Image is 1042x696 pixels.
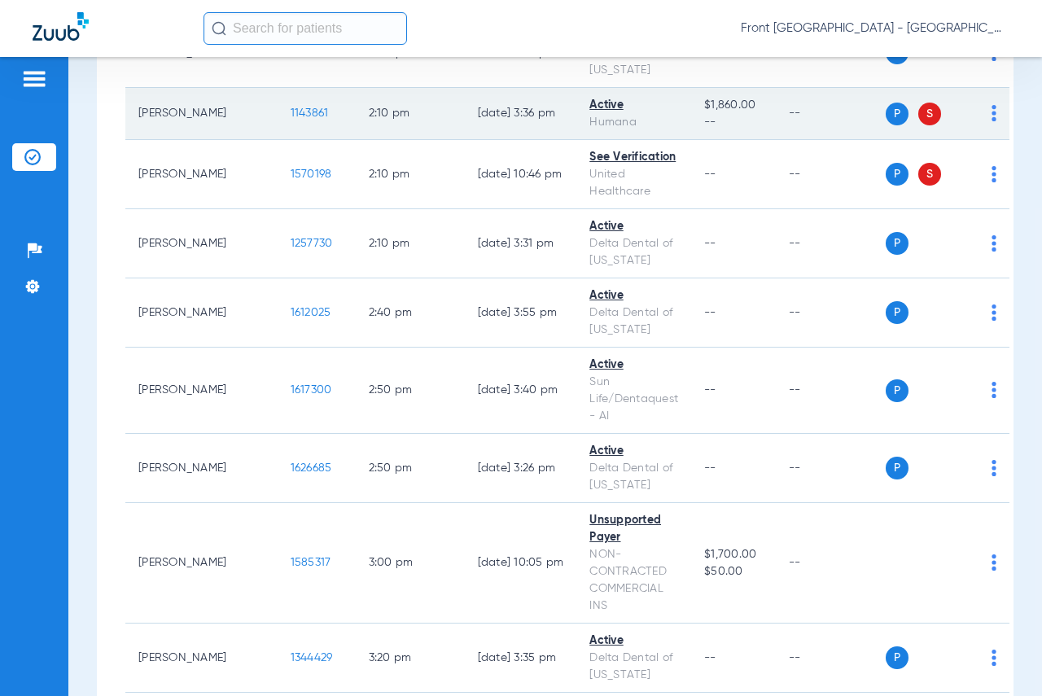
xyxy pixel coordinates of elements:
[776,278,886,348] td: --
[125,348,278,434] td: [PERSON_NAME]
[704,97,763,114] span: $1,860.00
[465,624,577,693] td: [DATE] 3:35 PM
[589,287,678,304] div: Active
[465,209,577,278] td: [DATE] 3:31 PM
[918,163,941,186] span: S
[589,374,678,425] div: Sun Life/Dentaquest - AI
[589,650,678,684] div: Delta Dental of [US_STATE]
[992,166,996,182] img: group-dot-blue.svg
[955,382,971,398] img: x.svg
[291,384,332,396] span: 1617300
[886,103,908,125] span: P
[291,652,333,663] span: 1344429
[356,140,465,209] td: 2:10 PM
[961,618,1042,696] iframe: Chat Widget
[955,304,971,321] img: x.svg
[955,650,971,666] img: x.svg
[704,238,716,249] span: --
[918,103,941,125] span: S
[704,47,716,59] span: --
[291,462,332,474] span: 1626685
[589,633,678,650] div: Active
[992,235,996,252] img: group-dot-blue.svg
[212,21,226,36] img: Search Icon
[291,47,330,59] span: 1168102
[589,166,678,200] div: United Healthcare
[589,45,678,79] div: Delta Dental of [US_STATE]
[992,460,996,476] img: group-dot-blue.svg
[886,457,908,479] span: P
[776,88,886,140] td: --
[955,166,971,182] img: x.svg
[776,503,886,624] td: --
[356,434,465,503] td: 2:50 PM
[291,107,329,119] span: 1143861
[465,278,577,348] td: [DATE] 3:55 PM
[125,624,278,693] td: [PERSON_NAME]
[955,235,971,252] img: x.svg
[356,88,465,140] td: 2:10 PM
[291,169,332,180] span: 1570198
[589,114,678,131] div: Humana
[291,238,333,249] span: 1257730
[704,307,716,318] span: --
[886,301,908,324] span: P
[704,546,763,563] span: $1,700.00
[465,88,577,140] td: [DATE] 3:36 PM
[125,209,278,278] td: [PERSON_NAME]
[125,503,278,624] td: [PERSON_NAME]
[291,307,331,318] span: 1612025
[33,12,89,41] img: Zuub Logo
[589,218,678,235] div: Active
[776,434,886,503] td: --
[776,209,886,278] td: --
[955,554,971,571] img: x.svg
[704,114,763,131] span: --
[886,163,908,186] span: P
[589,304,678,339] div: Delta Dental of [US_STATE]
[955,105,971,121] img: x.svg
[356,209,465,278] td: 2:10 PM
[704,652,716,663] span: --
[589,357,678,374] div: Active
[125,140,278,209] td: [PERSON_NAME]
[291,557,331,568] span: 1585317
[741,20,1009,37] span: Front [GEOGRAPHIC_DATA] - [GEOGRAPHIC_DATA] | My Community Dental Centers
[465,348,577,434] td: [DATE] 3:40 PM
[589,443,678,460] div: Active
[776,140,886,209] td: --
[356,503,465,624] td: 3:00 PM
[356,624,465,693] td: 3:20 PM
[589,512,678,546] div: Unsupported Payer
[125,88,278,140] td: [PERSON_NAME]
[465,434,577,503] td: [DATE] 3:26 PM
[704,563,763,580] span: $50.00
[589,235,678,269] div: Delta Dental of [US_STATE]
[992,105,996,121] img: group-dot-blue.svg
[465,140,577,209] td: [DATE] 10:46 PM
[125,278,278,348] td: [PERSON_NAME]
[589,546,678,615] div: NON-CONTRACTED COMMERCIAL INS
[465,503,577,624] td: [DATE] 10:05 PM
[589,460,678,494] div: Delta Dental of [US_STATE]
[704,462,716,474] span: --
[886,379,908,402] span: P
[589,97,678,114] div: Active
[704,384,716,396] span: --
[589,149,678,166] div: See Verification
[125,434,278,503] td: [PERSON_NAME]
[356,348,465,434] td: 2:50 PM
[992,382,996,398] img: group-dot-blue.svg
[204,12,407,45] input: Search for patients
[992,304,996,321] img: group-dot-blue.svg
[886,646,908,669] span: P
[992,554,996,571] img: group-dot-blue.svg
[704,169,716,180] span: --
[356,278,465,348] td: 2:40 PM
[776,348,886,434] td: --
[21,69,47,89] img: hamburger-icon
[886,232,908,255] span: P
[776,624,886,693] td: --
[955,460,971,476] img: x.svg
